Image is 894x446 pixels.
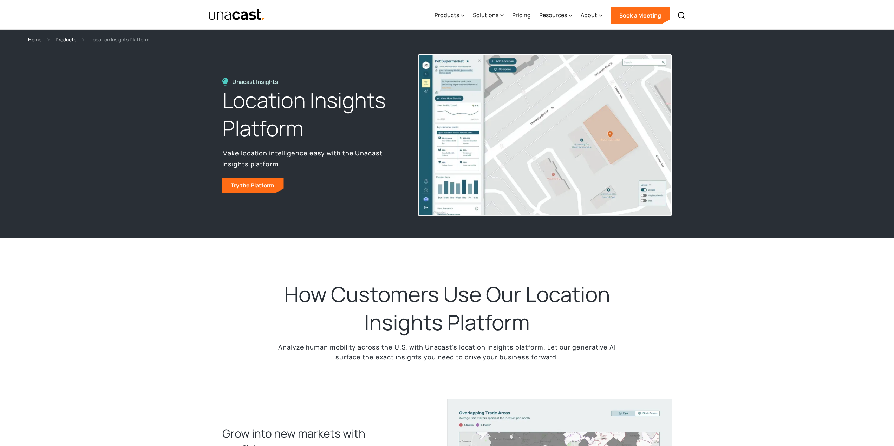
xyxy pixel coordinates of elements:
[435,11,459,19] div: Products
[272,342,623,362] p: Analyze human mobility across the U.S. with Unacast’s location insights platform. Let our generat...
[222,78,228,86] img: Location Insights Platform icon
[272,280,623,337] h2: How Customers Use Our Location Insights Platform
[222,86,402,142] h1: Location Insights Platform
[222,148,402,169] p: Make location intelligence easy with the Unacast Insights platform.
[222,178,284,193] a: Try the Platform
[512,1,531,30] a: Pricing
[56,35,76,44] a: Products
[581,1,602,30] div: About
[28,35,41,44] a: Home
[208,9,266,21] a: home
[208,9,266,21] img: Unacast text logo
[677,11,686,20] img: Search icon
[473,11,498,19] div: Solutions
[473,1,504,30] div: Solutions
[232,78,282,86] div: Unacast Insights
[539,1,572,30] div: Resources
[418,55,671,216] img: An image of the unacast UI. Shows a map of a pet supermarket along with relevant data in the side...
[539,11,567,19] div: Resources
[90,35,149,44] div: Location Insights Platform
[611,7,670,24] a: Book a Meeting
[581,11,597,19] div: About
[435,1,464,30] div: Products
